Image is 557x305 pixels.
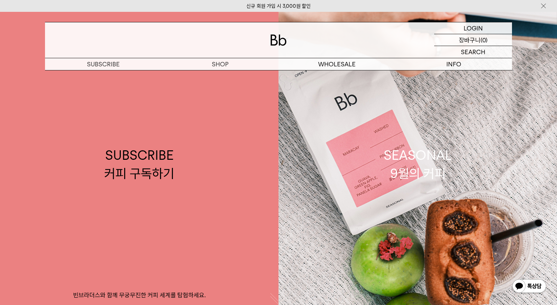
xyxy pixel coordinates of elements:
p: LOGIN [464,22,483,34]
p: SEARCH [461,46,485,58]
p: INFO [395,58,512,70]
img: 카카오톡 채널 1:1 채팅 버튼 [512,279,547,295]
a: SHOP [162,58,278,70]
div: SEASONAL 9월의 커피 [384,146,452,182]
p: 장바구니 [459,34,481,46]
p: (0) [481,34,488,46]
a: 장바구니 (0) [434,34,512,46]
div: SUBSCRIBE 커피 구독하기 [104,146,174,182]
img: 로고 [270,35,287,46]
a: LOGIN [434,22,512,34]
a: 신규 회원 가입 시 3,000원 할인 [246,3,311,9]
p: WHOLESALE [278,58,395,70]
a: SUBSCRIBE [45,58,162,70]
